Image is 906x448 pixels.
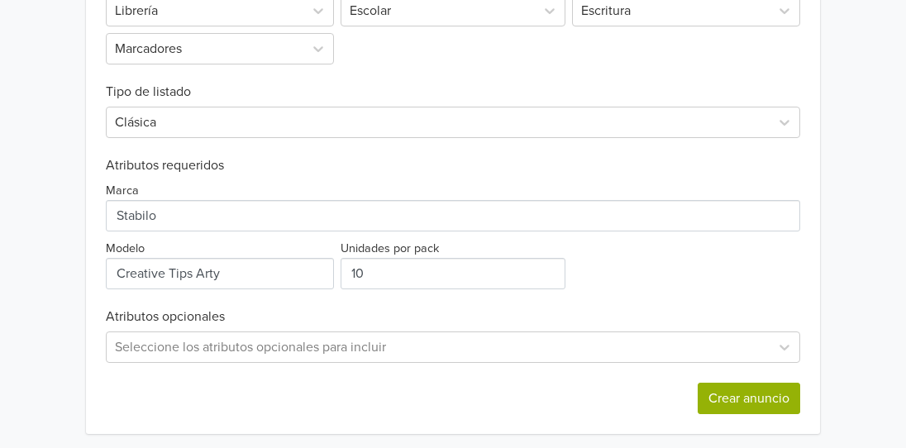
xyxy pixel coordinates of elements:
h6: Tipo de listado [106,64,800,100]
h6: Atributos requeridos [106,158,800,174]
label: Marca [106,182,139,200]
label: Unidades por pack [341,240,439,258]
h6: Atributos opcionales [106,309,800,325]
button: Crear anuncio [698,383,800,414]
label: Modelo [106,240,145,258]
